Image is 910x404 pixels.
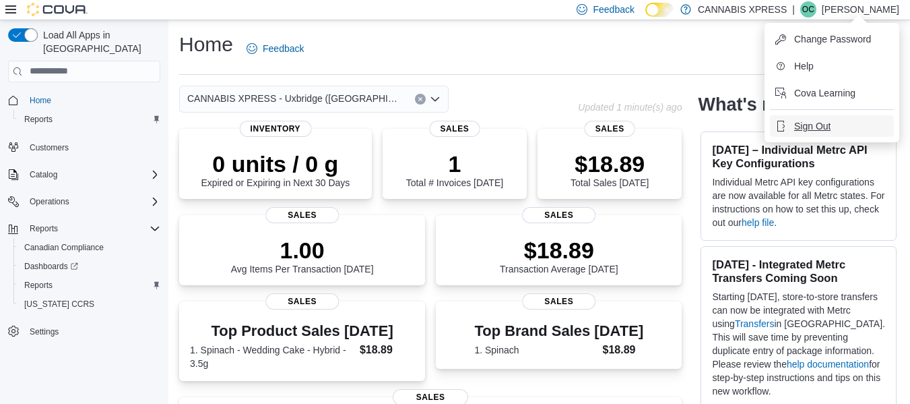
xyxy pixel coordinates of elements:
[24,194,75,210] button: Operations
[802,1,814,18] span: OC
[360,342,414,358] dd: $18.89
[698,1,787,18] p: CANNABIS XPRESS
[822,1,899,18] p: [PERSON_NAME]
[30,142,69,153] span: Customers
[187,90,401,107] span: CANNABIS XPRESS - Uxbridge ([GEOGRAPHIC_DATA])
[735,318,775,329] a: Transfers
[190,323,414,339] h3: Top Product Sales [DATE]
[3,137,166,156] button: Customers
[571,150,649,188] div: Total Sales [DATE]
[3,165,166,184] button: Catalog
[19,296,160,312] span: Washington CCRS
[406,150,503,177] p: 1
[24,299,94,310] span: [US_STATE] CCRS
[201,150,350,177] p: 0 units / 0 g
[19,111,58,127] a: Reports
[500,237,618,264] p: $18.89
[24,114,53,125] span: Reports
[241,35,309,62] a: Feedback
[30,169,57,180] span: Catalog
[712,143,885,170] h3: [DATE] – Individual Metrc API Key Configurations
[265,207,339,223] span: Sales
[430,94,441,105] button: Open list of options
[522,207,596,223] span: Sales
[474,343,597,357] dt: 1. Spinach
[8,85,160,376] nav: Complex example
[3,219,166,238] button: Reports
[522,293,596,310] span: Sales
[429,121,480,137] span: Sales
[698,94,797,115] h2: What's new
[24,323,160,340] span: Settings
[19,239,160,256] span: Canadian Compliance
[13,257,166,276] a: Dashboards
[13,276,166,295] button: Reports
[800,1,816,18] div: Owen Cross
[19,239,109,256] a: Canadian Compliance
[201,150,350,188] div: Expired or Expiring in Next 30 Days
[263,42,304,55] span: Feedback
[24,138,160,155] span: Customers
[712,290,885,398] p: Starting [DATE], store-to-store transfers can now be integrated with Metrc using in [GEOGRAPHIC_D...
[712,258,885,285] h3: [DATE] - Integrated Metrc Transfers Coming Soon
[585,121,635,137] span: Sales
[24,140,74,156] a: Customers
[24,167,160,183] span: Catalog
[3,192,166,211] button: Operations
[24,92,57,109] a: Home
[770,55,894,77] button: Help
[13,238,166,257] button: Canadian Compliance
[190,343,354,370] dt: 1. Spinach - Wedding Cake - Hybrid - 3.5g
[265,293,339,310] span: Sales
[603,342,644,358] dd: $18.89
[474,323,643,339] h3: Top Brand Sales [DATE]
[240,121,312,137] span: Inventory
[27,3,88,16] img: Cova
[794,59,814,73] span: Help
[13,110,166,129] button: Reports
[645,3,674,17] input: Dark Mode
[24,194,160,210] span: Operations
[24,261,78,272] span: Dashboards
[500,237,618,275] div: Transaction Average [DATE]
[19,277,58,293] a: Reports
[24,324,64,340] a: Settings
[794,86,855,100] span: Cova Learning
[24,92,160,109] span: Home
[770,82,894,104] button: Cova Learning
[19,258,84,275] a: Dashboards
[30,196,69,207] span: Operations
[30,223,58,234] span: Reports
[231,237,374,275] div: Avg Items Per Transaction [DATE]
[24,167,63,183] button: Catalog
[38,28,160,55] span: Load All Apps in [GEOGRAPHIC_DATA]
[19,258,160,275] span: Dashboards
[593,3,634,16] span: Feedback
[578,102,682,113] p: Updated 1 minute(s) ago
[30,95,51,106] span: Home
[3,322,166,341] button: Settings
[13,295,166,314] button: [US_STATE] CCRS
[712,175,885,229] p: Individual Metrc API key configurations are now available for all Metrc states. For instructions ...
[30,326,59,337] span: Settings
[24,242,104,253] span: Canadian Compliance
[571,150,649,177] p: $18.89
[770,28,894,50] button: Change Password
[179,31,233,58] h1: Home
[406,150,503,188] div: Total # Invoices [DATE]
[794,32,871,46] span: Change Password
[787,359,869,370] a: help documentation
[792,1,795,18] p: |
[770,115,894,137] button: Sign Out
[24,221,63,237] button: Reports
[24,221,160,237] span: Reports
[3,90,166,110] button: Home
[794,119,831,133] span: Sign Out
[19,111,160,127] span: Reports
[19,296,100,312] a: [US_STATE] CCRS
[19,277,160,293] span: Reports
[742,217,774,228] a: help file
[415,94,426,105] button: Clear input
[231,237,374,264] p: 1.00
